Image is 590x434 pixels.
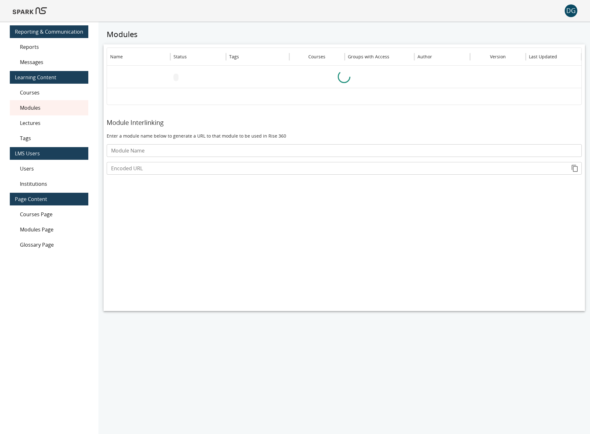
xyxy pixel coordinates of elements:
button: account of current user [565,4,577,17]
span: Institutions [20,180,83,188]
span: LMS Users [15,150,83,157]
div: Courses [308,54,325,60]
div: Status [173,54,187,60]
span: Tags [20,134,83,142]
div: Learning Content [10,71,88,84]
div: Name [110,54,123,60]
div: Modules [10,100,88,115]
span: Messages [20,58,83,66]
span: Users [20,165,83,172]
div: Reporting & Communication [10,25,88,38]
div: Courses Page [10,207,88,222]
div: Version [490,54,506,60]
div: Courses [10,85,88,100]
h6: Last Updated [529,53,557,60]
div: Tags [10,131,88,146]
span: Page Content [15,195,83,203]
h5: Modules [104,29,585,39]
div: LMS Users [10,147,88,160]
div: Modules Page [10,222,88,237]
div: DG [565,4,577,17]
div: Messages [10,55,88,70]
div: Reports [10,39,88,55]
div: Institutions [10,176,88,191]
div: Tags [229,54,239,60]
span: Lectures [20,119,83,127]
span: Reports [20,43,83,51]
span: Learning Content [15,74,83,81]
div: Author [417,54,432,60]
span: Courses [20,89,83,96]
div: Glossary Page [10,237,88,252]
span: Courses Page [20,211,83,218]
div: Lectures [10,115,88,131]
span: Reporting & Communication [15,28,83,36]
button: copy to clipboard [568,162,581,175]
nav: main [10,22,88,255]
img: Logo of SPARK at Stanford [13,3,47,18]
span: Glossary Page [20,241,83,249]
h6: Module Interlinking [107,118,582,128]
span: Modules [20,104,83,112]
h6: Groups with Access [348,53,389,60]
span: Modules Page [20,226,83,233]
div: Users [10,161,88,176]
p: Enter a module name below to generate a URL to that module to be used in Rise 360 [107,133,582,139]
div: Page Content [10,193,88,205]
